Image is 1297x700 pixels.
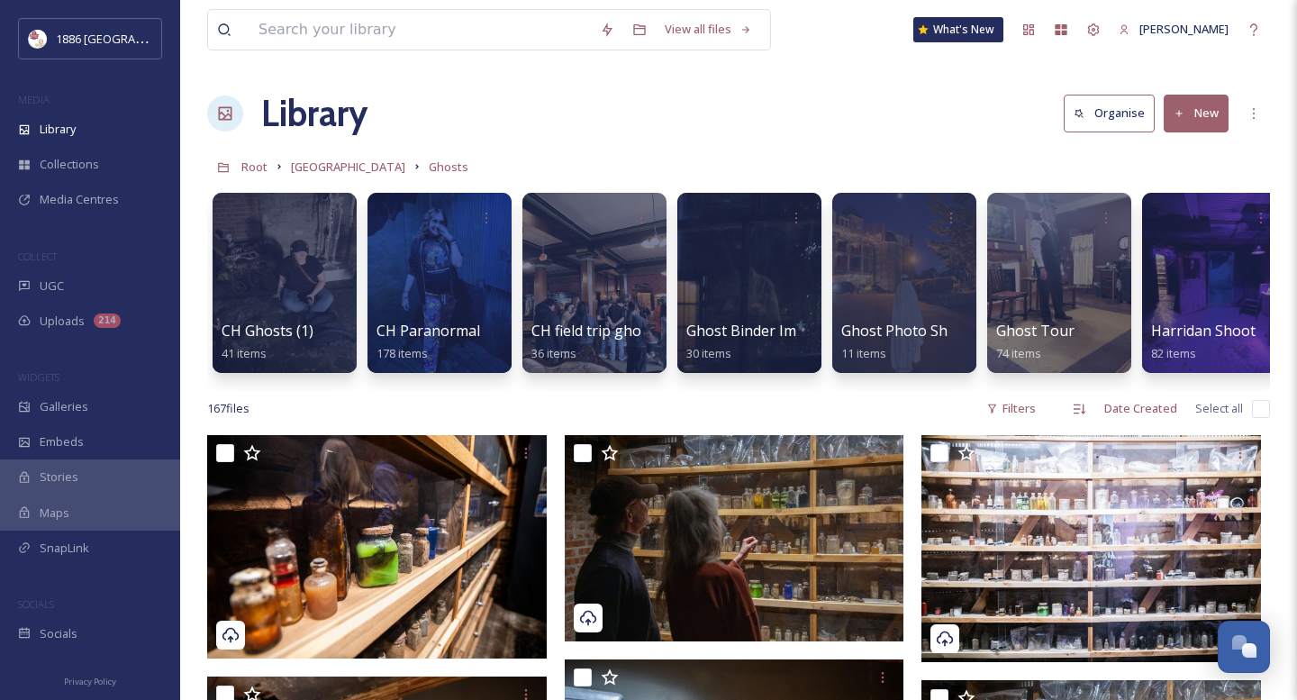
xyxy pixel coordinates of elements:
[207,400,249,417] span: 167 file s
[1064,95,1164,132] a: Organise
[40,191,119,208] span: Media Centres
[996,321,1075,341] span: Ghost Tour
[40,433,84,450] span: Embeds
[996,345,1041,361] span: 74 items
[40,277,64,295] span: UGC
[841,345,886,361] span: 11 items
[656,12,761,47] a: View all files
[261,86,367,141] a: Library
[40,313,85,330] span: Uploads
[1218,621,1270,673] button: Open Chat
[222,345,267,361] span: 41 items
[56,30,198,47] span: 1886 [GEOGRAPHIC_DATA]
[40,468,78,486] span: Stories
[531,321,687,341] span: CH field trip ghost tour
[18,370,59,384] span: WIDGETS
[686,323,829,361] a: Ghost Binder Images30 items
[996,323,1075,361] a: Ghost Tour74 items
[921,435,1261,662] img: G6M_Bottles.jpg
[40,625,77,642] span: Socials
[64,676,116,687] span: Privacy Policy
[1095,391,1186,426] div: Date Created
[222,323,313,361] a: CH Ghosts (1)41 items
[29,30,47,48] img: logos.png
[531,323,687,361] a: CH field trip ghost tour36 items
[1164,95,1229,132] button: New
[18,250,57,263] span: COLLECT
[686,321,829,341] span: Ghost Binder Images
[40,540,89,557] span: SnapLink
[841,323,971,361] a: Ghost Photo Shoot11 items
[977,391,1045,426] div: Filters
[913,17,1003,42] a: What's New
[40,398,88,415] span: Galleries
[222,321,313,341] span: CH Ghosts (1)
[531,345,576,361] span: 36 items
[686,345,731,361] span: 30 items
[241,159,268,175] span: Root
[1110,12,1238,47] a: [PERSON_NAME]
[1151,323,1256,361] a: Harridan Shoot82 items
[1139,21,1229,37] span: [PERSON_NAME]
[376,345,428,361] span: 178 items
[1151,321,1256,341] span: Harridan Shoot
[1195,400,1243,417] span: Select all
[241,156,268,177] a: Root
[249,10,591,50] input: Search your library
[429,159,468,175] span: Ghosts
[40,156,99,173] span: Collections
[18,597,54,611] span: SOCIALS
[376,323,480,361] a: CH Paranormal178 items
[207,435,547,659] img: bottles on shelf.jpg
[64,669,116,691] a: Privacy Policy
[565,435,904,641] img: bottles on shelves.jpg
[291,159,405,175] span: [GEOGRAPHIC_DATA]
[94,314,121,328] div: 214
[40,121,76,138] span: Library
[1064,95,1155,132] button: Organise
[291,156,405,177] a: [GEOGRAPHIC_DATA]
[1151,345,1196,361] span: 82 items
[18,93,50,106] span: MEDIA
[376,321,480,341] span: CH Paranormal
[429,156,468,177] a: Ghosts
[841,321,971,341] span: Ghost Photo Shoot
[40,505,69,522] span: Maps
